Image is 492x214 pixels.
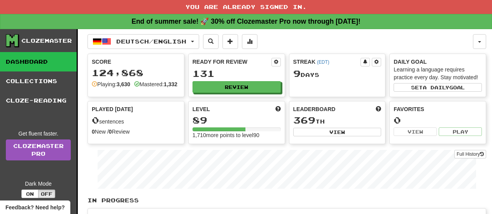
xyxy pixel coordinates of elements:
[454,150,486,158] button: Full History
[92,68,180,78] div: 124,868
[21,37,72,45] div: Clozemaster
[242,34,257,49] button: More stats
[193,105,210,113] span: Level
[394,83,482,92] button: Seta dailygoal
[92,129,95,135] strong: 0
[88,197,486,204] p: In Progress
[203,34,219,49] button: Search sentences
[6,180,71,188] div: Dark Mode
[109,129,112,135] strong: 0
[6,139,71,160] a: ClozemasterPro
[317,59,329,65] a: (EDT)
[193,115,281,125] div: 89
[394,58,482,66] div: Daily Goal
[193,131,281,139] div: 1,710 more points to level 90
[92,128,180,136] div: New / Review
[275,105,281,113] span: Score more points to level up
[117,81,130,87] strong: 3,630
[21,190,39,198] button: On
[92,115,180,125] div: sentences
[394,115,482,125] div: 0
[6,130,71,137] div: Get fluent faster.
[193,69,281,78] div: 131
[134,80,177,88] div: Mastered:
[116,38,186,45] span: Deutsch / English
[423,85,449,90] span: a daily
[394,105,482,113] div: Favorites
[92,58,180,66] div: Score
[193,81,281,93] button: Review
[222,34,238,49] button: Add sentence to collection
[394,66,482,81] div: Learning a language requires practice every day. Stay motivated!
[394,127,437,136] button: View
[92,105,133,113] span: Played [DATE]
[293,68,301,79] span: 9
[92,115,99,125] span: 0
[376,105,381,113] span: This week in points, UTC
[293,69,382,79] div: Day s
[164,81,177,87] strong: 1,332
[293,115,315,125] span: 369
[131,17,361,25] strong: End of summer sale! 🚀 30% off Clozemaster Pro now through [DATE]!
[88,34,199,49] button: Deutsch/English
[38,190,55,198] button: Off
[293,58,361,66] div: Streak
[193,58,271,66] div: Ready for Review
[5,204,65,211] span: Open feedback widget
[293,115,382,125] div: th
[439,127,482,136] button: Play
[293,128,382,136] button: View
[92,80,130,88] div: Playing:
[293,105,336,113] span: Leaderboard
